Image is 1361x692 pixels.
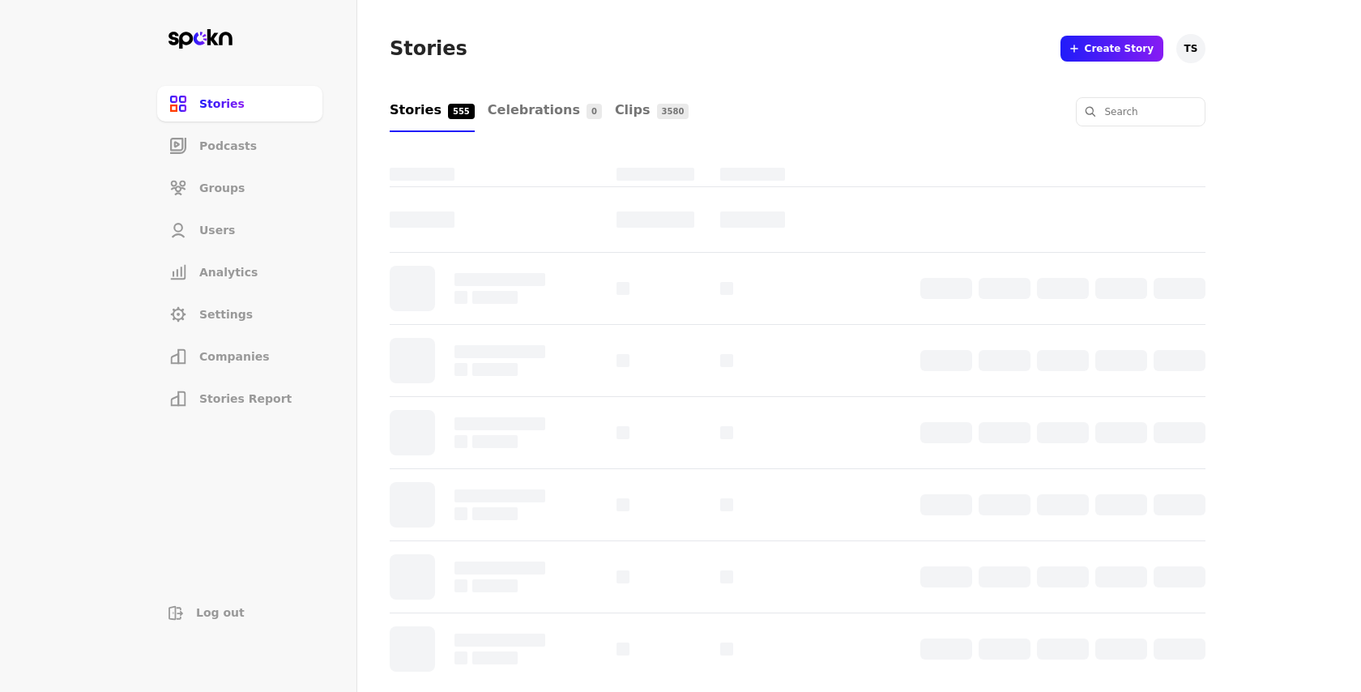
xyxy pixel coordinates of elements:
a: Podcasts [156,126,324,165]
a: Settings [156,295,324,334]
span: Create Story [1085,42,1154,55]
span: Log out [196,604,245,621]
button: Log out [156,598,324,627]
a: Create Story [1060,36,1163,62]
span: 0 [587,104,602,119]
span: Celebrations [488,102,580,117]
span: Stories [199,96,245,112]
a: Stories Report [156,379,324,418]
span: Stories [390,102,442,117]
a: Stories [156,84,324,123]
a: Groups [156,169,324,207]
span: Analytics [199,264,258,280]
h1: Stories [390,36,467,62]
span: Stories Report [199,391,292,407]
span: 3580 [657,104,689,119]
button: TS [1176,34,1205,63]
span: Groups [199,180,245,196]
a: Stories555 [390,89,475,132]
span: Clips [615,102,651,117]
a: Users [156,211,324,250]
input: Search [1104,105,1197,118]
span: Companies [199,348,270,365]
a: Analytics [156,253,324,292]
span: Settings [199,306,253,323]
span: 555 [448,104,475,119]
span: Users [199,222,235,238]
a: Clips3580 [615,89,689,132]
a: Celebrations0 [488,89,602,132]
a: Companies [156,337,324,376]
span: Podcasts [199,138,257,154]
span: TS [1184,42,1198,55]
